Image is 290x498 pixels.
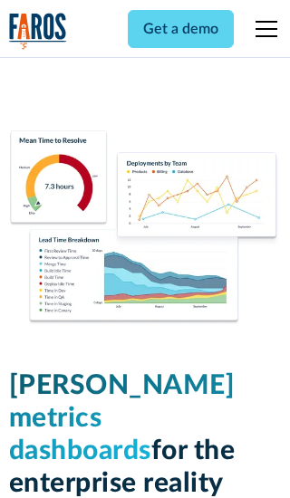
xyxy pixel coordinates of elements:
[9,130,282,326] img: Dora Metrics Dashboard
[245,7,281,51] div: menu
[9,13,67,50] img: Logo of the analytics and reporting company Faros.
[128,10,234,48] a: Get a demo
[9,372,236,464] span: [PERSON_NAME] metrics dashboards
[9,13,67,50] a: home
